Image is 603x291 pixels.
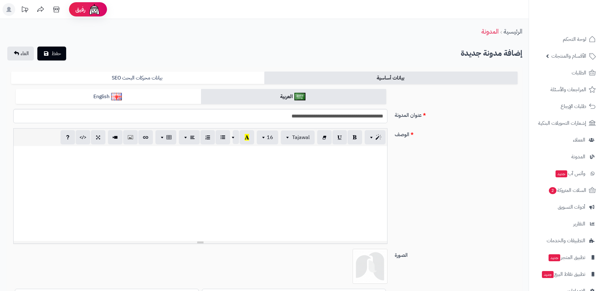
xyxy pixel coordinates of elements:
a: الرئيسية [504,27,522,36]
span: الأقسام والمنتجات [551,52,586,60]
span: المدونة [571,152,585,161]
a: لوحة التحكم [533,32,599,47]
a: التطبيقات والخدمات [533,233,599,248]
span: السلات المتروكة [548,186,586,195]
span: الطلبات [572,68,586,77]
a: وآتس آبجديد [533,166,599,181]
span: 2 [549,187,556,194]
label: الصورة [392,249,520,259]
a: تحديثات المنصة [17,3,33,17]
span: حفظ [52,50,61,57]
span: جديد [556,170,567,177]
a: English [16,89,201,104]
span: المراجعات والأسئلة [550,85,586,94]
button: Tajawal [281,130,315,144]
span: التقارير [573,219,585,228]
a: طلبات الإرجاع [533,99,599,114]
span: جديد [542,271,554,278]
img: English [111,93,122,100]
a: المدونة [481,27,499,36]
span: لوحة التحكم [563,35,586,44]
label: عنوان المدونة [392,109,520,119]
img: ai-face.png [88,3,101,16]
span: طلبات الإرجاع [561,102,586,111]
a: بيانات محركات البحث SEO [11,72,264,84]
span: العملاء [573,136,585,144]
a: إشعارات التحويلات البنكية [533,116,599,131]
img: logo-2.png [560,5,597,18]
img: العربية [294,93,305,100]
a: الغاء [7,47,34,60]
span: تطبيق نقاط البيع [541,270,585,279]
button: 16 [257,130,278,144]
span: 16 [267,134,273,141]
a: السلات المتروكة2 [533,183,599,198]
span: الغاء [21,50,29,57]
a: المدونة [533,149,599,164]
a: تطبيق المتجرجديد [533,250,599,265]
a: المراجعات والأسئلة [533,82,599,97]
span: التطبيقات والخدمات [547,236,585,245]
a: العربية [201,89,386,104]
span: جديد [549,254,560,261]
a: بيانات أساسية [264,72,518,84]
span: وآتس آب [555,169,585,178]
span: Tajawal [292,134,310,141]
a: أدوات التسويق [533,199,599,215]
a: التقارير [533,216,599,231]
button: حفظ [37,47,66,60]
span: إشعارات التحويلات البنكية [538,119,586,128]
a: الطلبات [533,65,599,80]
a: العملاء [533,132,599,148]
a: تطبيق نقاط البيعجديد [533,267,599,282]
span: تطبيق المتجر [548,253,585,262]
span: أدوات التسويق [558,203,585,212]
span: رفيق [75,6,85,13]
label: الوصف [392,128,520,138]
h2: إضافة مدونة جديدة [461,47,522,60]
